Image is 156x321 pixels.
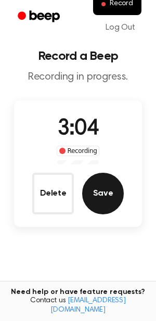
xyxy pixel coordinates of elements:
[50,297,126,314] a: [EMAIL_ADDRESS][DOMAIN_NAME]
[57,146,100,156] div: Recording
[8,50,148,62] h1: Record a Beep
[95,15,146,40] a: Log Out
[82,173,124,214] button: Save Audio Record
[10,7,69,27] a: Beep
[6,297,150,315] span: Contact us
[57,118,99,140] span: 3:04
[32,173,74,214] button: Delete Audio Record
[8,71,148,84] p: Recording in progress.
